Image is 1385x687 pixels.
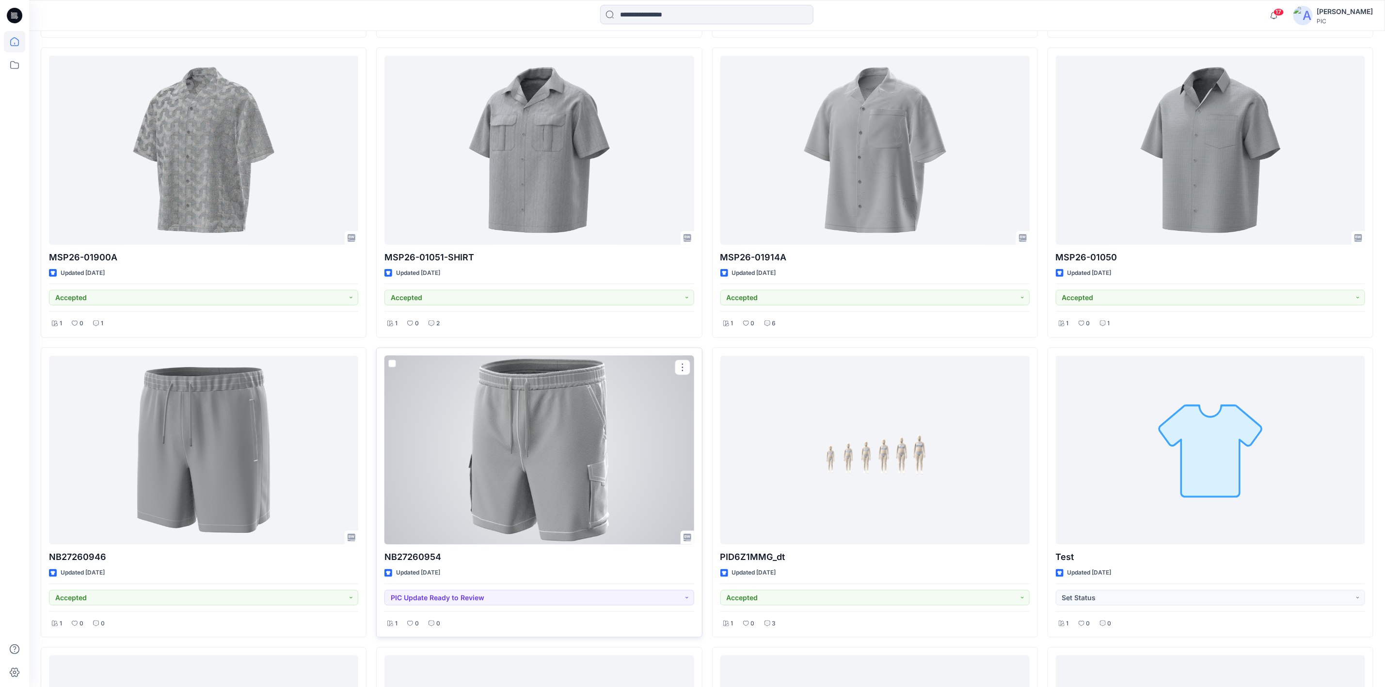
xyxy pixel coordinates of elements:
[60,319,62,329] p: 1
[1108,319,1110,329] p: 1
[720,356,1030,544] a: PID6Z1MMG_dt
[415,319,419,329] p: 0
[1108,619,1112,629] p: 0
[49,251,358,264] p: MSP26-01900A
[732,568,776,578] p: Updated [DATE]
[1056,251,1365,264] p: MSP26-01050
[1067,568,1112,578] p: Updated [DATE]
[772,319,776,329] p: 6
[1086,619,1090,629] p: 0
[395,619,398,629] p: 1
[396,568,440,578] p: Updated [DATE]
[1056,56,1365,244] a: MSP26-01050
[415,619,419,629] p: 0
[1067,319,1069,329] p: 1
[1317,17,1373,25] div: PIC
[101,319,103,329] p: 1
[751,619,755,629] p: 0
[720,251,1030,264] p: MSP26-01914A
[1067,268,1112,278] p: Updated [DATE]
[80,619,83,629] p: 0
[384,56,694,244] a: MSP26-01051-SHIRT
[1086,319,1090,329] p: 0
[1317,6,1373,17] div: [PERSON_NAME]
[436,319,440,329] p: 2
[731,619,733,629] p: 1
[772,619,776,629] p: 3
[49,550,358,564] p: NB27260946
[1056,356,1365,544] a: Test
[396,268,440,278] p: Updated [DATE]
[436,619,440,629] p: 0
[384,356,694,544] a: NB27260954
[395,319,398,329] p: 1
[1067,619,1069,629] p: 1
[80,319,83,329] p: 0
[732,268,776,278] p: Updated [DATE]
[49,56,358,244] a: MSP26-01900A
[720,56,1030,244] a: MSP26-01914A
[720,550,1030,564] p: PID6Z1MMG_dt
[751,319,755,329] p: 0
[101,619,105,629] p: 0
[731,319,733,329] p: 1
[384,550,694,564] p: NB27260954
[60,619,62,629] p: 1
[1056,550,1365,564] p: Test
[1274,8,1284,16] span: 17
[49,356,358,544] a: NB27260946
[61,268,105,278] p: Updated [DATE]
[61,568,105,578] p: Updated [DATE]
[1293,6,1313,25] img: avatar
[384,251,694,264] p: MSP26-01051-SHIRT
